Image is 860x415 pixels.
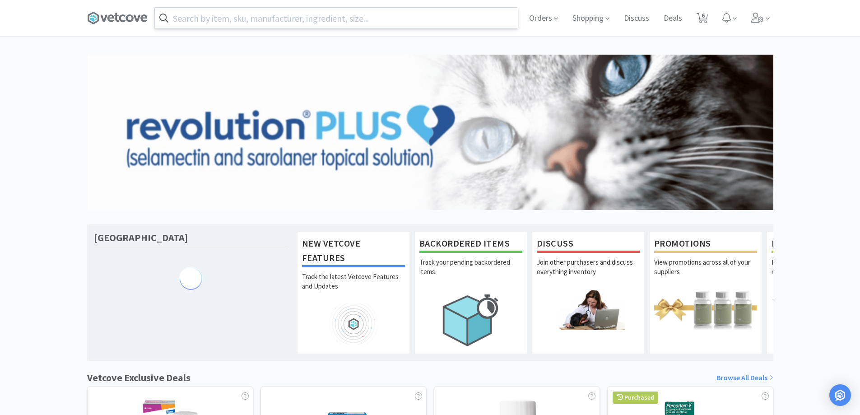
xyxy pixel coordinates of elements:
h1: Discuss [537,236,640,253]
a: Backordered ItemsTrack your pending backordered items [414,231,527,354]
a: PromotionsView promotions across all of your suppliers [649,231,762,354]
a: 6 [693,15,711,23]
img: 57f5ad3ea556440a8240960da1af11b5_705.png [87,55,773,210]
p: Join other purchasers and discuss everything inventory [537,257,640,289]
h1: Promotions [654,236,757,253]
h1: [GEOGRAPHIC_DATA] [94,231,188,244]
input: Search by item, sku, manufacturer, ingredient, size... [155,8,518,28]
div: Open Intercom Messenger [829,384,851,406]
h1: Backordered Items [419,236,522,253]
img: hero_discuss.png [537,289,640,330]
img: hero_backorders.png [419,289,522,351]
a: DiscussJoin other purchasers and discuss everything inventory [532,231,645,354]
h1: Vetcove Exclusive Deals [87,370,191,386]
img: hero_promotions.png [654,289,757,330]
p: Track your pending backordered items [419,257,522,289]
p: View promotions across all of your suppliers [654,257,757,289]
h1: New Vetcove Features [302,236,405,267]
a: Deals [660,14,686,23]
a: Discuss [620,14,653,23]
a: Browse All Deals [716,372,773,384]
img: hero_feature_roadmap.png [302,303,405,345]
a: New Vetcove FeaturesTrack the latest Vetcove Features and Updates [297,231,410,354]
p: Track the latest Vetcove Features and Updates [302,272,405,303]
